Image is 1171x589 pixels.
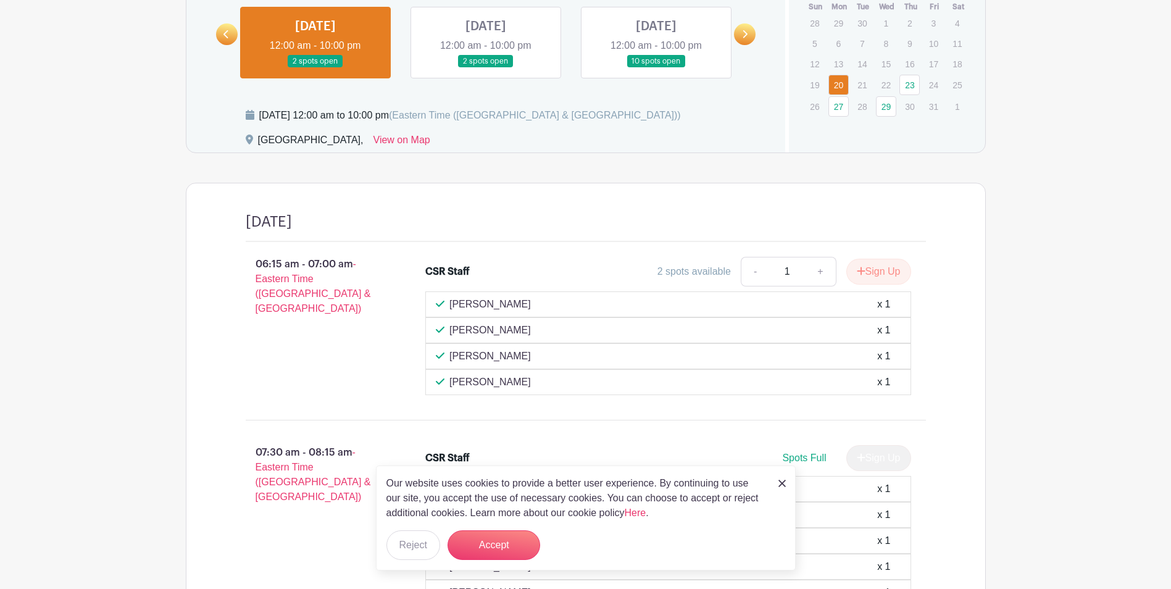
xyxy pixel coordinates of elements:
p: 25 [947,75,967,94]
p: 14 [852,54,872,73]
div: x 1 [877,349,890,364]
p: 13 [828,54,849,73]
p: 26 [804,97,825,116]
a: Here [625,508,646,518]
p: 28 [852,97,872,116]
div: x 1 [877,375,890,390]
th: Thu [899,1,923,13]
p: 12 [804,54,825,73]
p: 17 [923,54,944,73]
a: View on Map [373,133,430,152]
p: [PERSON_NAME] [449,375,531,390]
div: x 1 [877,508,890,522]
div: 2 spots available [657,264,731,279]
p: 1 [947,97,967,116]
p: 19 [804,75,825,94]
p: 7 [852,34,872,53]
div: x 1 [877,559,890,574]
div: x 1 [877,297,890,312]
img: close_button-5f87c8562297e5c2d7936805f587ecaba9071eb48480494691a3f1689db116b3.svg [778,480,786,487]
p: [PERSON_NAME] [449,297,531,312]
th: Mon [828,1,852,13]
div: x 1 [877,323,890,338]
p: 15 [876,54,896,73]
div: [GEOGRAPHIC_DATA], [258,133,364,152]
div: CSR Staff [425,451,470,466]
p: 31 [923,97,944,116]
th: Fri [923,1,947,13]
div: [DATE] 12:00 am to 10:00 pm [259,108,681,123]
p: 2 [899,14,920,33]
p: 06:15 am - 07:00 am [226,252,406,321]
th: Sun [804,1,828,13]
p: 11 [947,34,967,53]
a: 23 [899,75,920,95]
div: x 1 [877,482,890,496]
p: 16 [899,54,920,73]
span: - Eastern Time ([GEOGRAPHIC_DATA] & [GEOGRAPHIC_DATA]) [256,447,371,502]
p: 30 [899,97,920,116]
p: 5 [804,34,825,53]
p: 07:30 am - 08:15 am [226,440,406,509]
a: 20 [828,75,849,95]
p: 8 [876,34,896,53]
p: 28 [804,14,825,33]
span: (Eastern Time ([GEOGRAPHIC_DATA] & [GEOGRAPHIC_DATA])) [389,110,681,120]
p: 4 [947,14,967,33]
p: [PERSON_NAME] [449,323,531,338]
div: CSR Staff [425,264,470,279]
p: 3 [923,14,944,33]
button: Accept [448,530,540,560]
p: 10 [923,34,944,53]
button: Reject [386,530,440,560]
p: 30 [852,14,872,33]
p: 18 [947,54,967,73]
div: x 1 [877,533,890,548]
p: 22 [876,75,896,94]
p: Our website uses cookies to provide a better user experience. By continuing to use our site, you ... [386,476,765,520]
button: Sign Up [846,259,911,285]
span: - Eastern Time ([GEOGRAPHIC_DATA] & [GEOGRAPHIC_DATA]) [256,259,371,314]
a: + [805,257,836,286]
p: 29 [828,14,849,33]
span: Spots Full [782,453,826,463]
th: Tue [851,1,875,13]
h4: [DATE] [246,213,292,231]
p: 24 [923,75,944,94]
p: [PERSON_NAME] [449,349,531,364]
p: 9 [899,34,920,53]
p: 1 [876,14,896,33]
p: 21 [852,75,872,94]
p: 6 [828,34,849,53]
th: Sat [946,1,970,13]
a: - [741,257,769,286]
a: 29 [876,96,896,117]
a: 27 [828,96,849,117]
th: Wed [875,1,899,13]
